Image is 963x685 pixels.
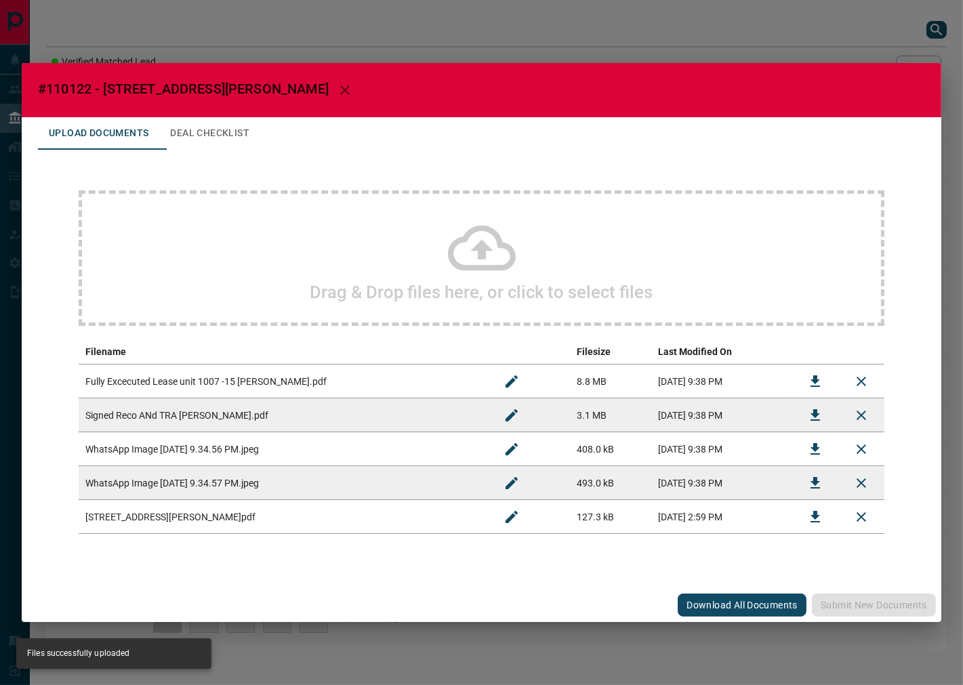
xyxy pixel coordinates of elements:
[570,398,652,432] td: 3.1 MB
[678,594,806,617] button: Download All Documents
[495,365,528,398] button: Rename
[651,500,792,534] td: [DATE] 2:59 PM
[79,339,489,365] th: Filename
[651,339,792,365] th: Last Modified On
[570,339,652,365] th: Filesize
[79,500,489,534] td: [STREET_ADDRESS][PERSON_NAME]pdf
[799,433,832,465] button: Download
[570,365,652,398] td: 8.8 MB
[845,433,878,465] button: Remove File
[495,433,528,465] button: Rename
[845,501,878,533] button: Remove File
[651,466,792,500] td: [DATE] 9:38 PM
[845,365,878,398] button: Remove File
[79,190,884,326] div: Drag & Drop files here, or click to select files
[651,398,792,432] td: [DATE] 9:38 PM
[159,117,260,150] button: Deal Checklist
[495,399,528,432] button: Rename
[79,466,489,500] td: WhatsApp Image [DATE] 9.34.57 PM.jpeg
[495,467,528,499] button: Rename
[79,432,489,466] td: WhatsApp Image [DATE] 9.34.56 PM.jpeg
[651,432,792,466] td: [DATE] 9:38 PM
[838,339,884,365] th: delete file action column
[495,501,528,533] button: Rename
[845,467,878,499] button: Remove File
[570,466,652,500] td: 493.0 kB
[799,501,832,533] button: Download
[79,398,489,432] td: Signed Reco ANd TRA [PERSON_NAME].pdf
[310,282,653,302] h2: Drag & Drop files here, or click to select files
[651,365,792,398] td: [DATE] 9:38 PM
[570,500,652,534] td: 127.3 kB
[792,339,838,365] th: download action column
[38,117,159,150] button: Upload Documents
[799,467,832,499] button: Download
[799,399,832,432] button: Download
[845,399,878,432] button: Remove File
[38,81,329,97] span: #110122 - [STREET_ADDRESS][PERSON_NAME]
[489,339,570,365] th: edit column
[799,365,832,398] button: Download
[27,642,129,665] div: Files successfully uploaded
[79,365,489,398] td: Fully Excecuted Lease unit 1007 -15 [PERSON_NAME].pdf
[570,432,652,466] td: 408.0 kB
